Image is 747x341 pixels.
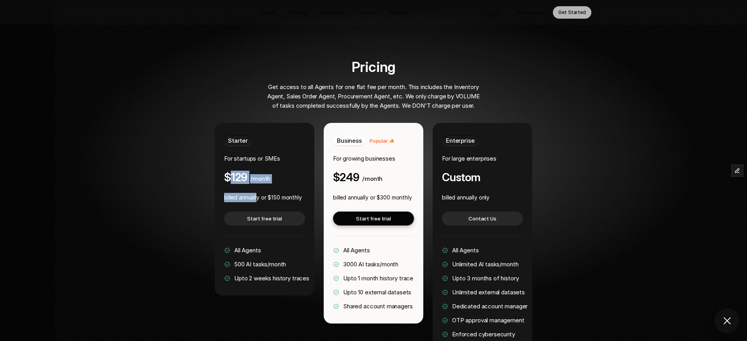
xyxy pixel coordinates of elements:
h2: Pricing [202,59,545,75]
span: All Agents [343,247,370,254]
a: Start free trial [333,212,414,226]
p: Start free trial [356,215,391,222]
button: Edit Framer Content [731,165,743,177]
p: Contact Us [468,215,496,222]
a: Log in [481,6,506,19]
p: Get Started [558,9,586,16]
a: See a demo [510,6,549,19]
p: Pricing [291,9,307,16]
span: All Agents [234,247,261,254]
a: Start free trial [224,212,305,226]
p: Log in [486,9,500,16]
span: Upto 1 month history trace [343,275,413,282]
span: Starter [228,137,248,144]
span: Upto 2 weeks history traces [234,275,309,282]
span: Dedicated account manager [452,303,528,310]
span: /month [250,175,270,182]
span: 3000 AI tasks/month [343,261,398,268]
a: About [356,6,379,19]
span: Popular [370,138,388,144]
a: Get Started [553,6,591,19]
a: Agents [255,6,281,19]
p: Agents [260,9,277,16]
h4: $129 [224,171,247,184]
span: Upto 10 external datasets [343,289,411,296]
span: Unlimited AI tasks/month [452,261,518,268]
p: billed annually only [442,193,489,202]
h4: $249 [333,171,359,184]
a: Resources [316,6,351,19]
a: Contact Us [442,212,523,226]
span: Upto 3 months of history [452,275,519,282]
p: billed annually or $300 monthly [333,193,412,202]
p: See a demo [516,9,544,16]
a: Affiliates [384,6,414,19]
span: For startups or SMEs [224,155,280,162]
span: For large enterprises [442,155,496,162]
span: Get access to all Agents for one flat fee per month. This includes the Inventory Agent, Sales Ord... [267,83,481,109]
h4: Custom [442,171,480,184]
span: Enterprise [446,137,475,144]
span: 500 AI tasks/month [234,261,286,268]
p: billed annually or $150 monthly [224,193,302,202]
p: About [361,9,375,16]
span: All Agents [452,247,479,254]
p: Start free trial [247,215,282,222]
span: OTP approval management [452,317,524,324]
span: Enforced cybersecurity [452,331,515,338]
p: Affiliates [389,9,410,16]
span: /month [362,175,382,182]
span: For growing businesses [333,155,395,162]
p: Resources [321,9,347,16]
span: Business [337,137,362,144]
span: Unlimited external datasets [452,289,525,296]
span: Shared account managers [343,303,413,310]
a: Pricing [286,6,312,19]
